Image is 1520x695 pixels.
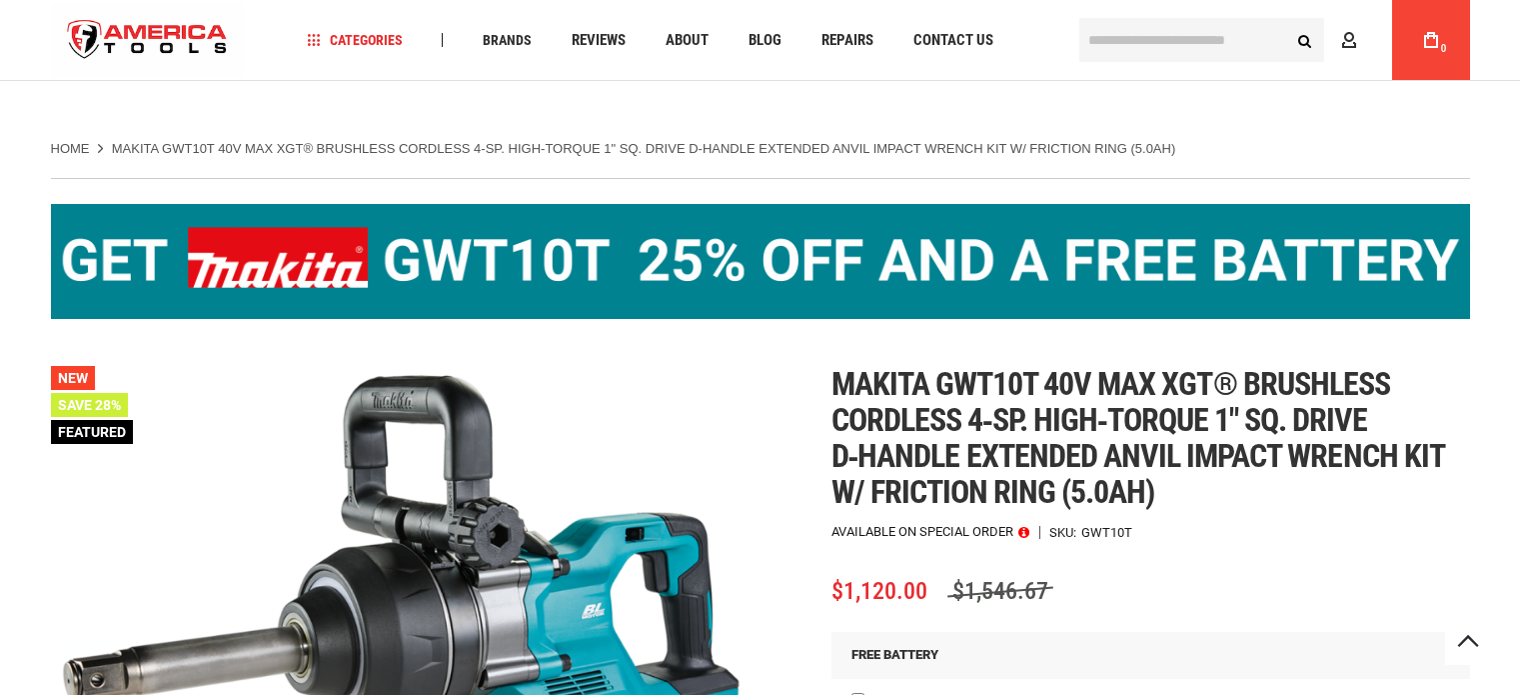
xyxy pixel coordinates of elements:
[563,27,635,54] a: Reviews
[474,27,541,54] a: Brands
[831,365,1444,511] span: Makita gwt10t 40v max xgt® brushless cordless 4‑sp. high‑torque 1" sq. drive d‑handle extended an...
[913,33,993,48] span: Contact Us
[1441,43,1447,54] span: 0
[1081,526,1132,539] div: GWT10T
[657,27,718,54] a: About
[298,27,412,54] a: Categories
[812,27,882,54] a: Repairs
[51,140,90,158] a: Home
[51,3,245,78] img: America Tools
[572,33,626,48] span: Reviews
[307,33,403,47] span: Categories
[851,647,938,662] span: FREE BATTERY
[1049,526,1081,539] strong: SKU
[749,33,781,48] span: Blog
[666,33,709,48] span: About
[51,204,1470,319] img: BOGO: Buy the Makita® XGT IMpact Wrench (GWT10T), get the BL4040 4ah Battery FREE!
[1286,21,1324,59] button: Search
[112,141,1176,156] strong: Makita GWT10T 40V max XGT® Brushless Cordless 4‑Sp. High‑Torque 1" Sq. Drive D‑Handle Extended An...
[821,33,873,48] span: Repairs
[831,525,1029,539] p: Available on Special Order
[483,33,532,47] span: Brands
[740,27,790,54] a: Blog
[947,577,1053,605] span: $1,546.67
[51,3,245,78] a: store logo
[904,27,1002,54] a: Contact Us
[831,577,927,605] span: $1,120.00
